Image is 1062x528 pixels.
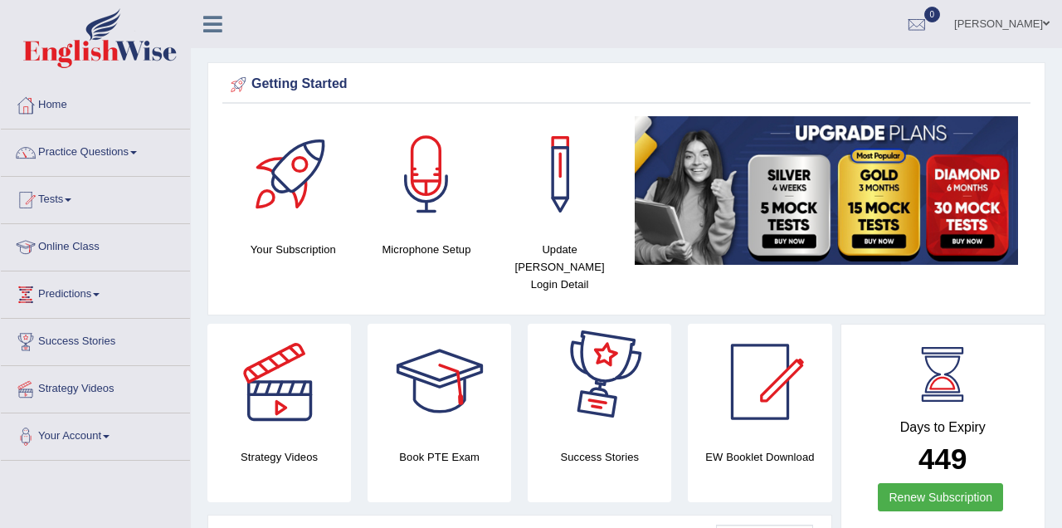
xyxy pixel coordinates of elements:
h4: Your Subscription [235,241,352,258]
a: Online Class [1,224,190,266]
h4: Update [PERSON_NAME] Login Detail [501,241,618,293]
div: Getting Started [227,72,1026,97]
h4: Strategy Videos [207,448,351,466]
h4: Microphone Setup [368,241,485,258]
h4: EW Booklet Download [688,448,831,466]
img: small5.jpg [635,116,1018,265]
a: Your Account [1,413,190,455]
h4: Success Stories [528,448,671,466]
a: Renew Subscription [878,483,1003,511]
a: Predictions [1,271,190,313]
span: 0 [924,7,941,22]
a: Strategy Videos [1,366,190,408]
h4: Days to Expiry [860,420,1027,435]
a: Home [1,82,190,124]
h4: Book PTE Exam [368,448,511,466]
a: Success Stories [1,319,190,360]
a: Tests [1,177,190,218]
a: Practice Questions [1,130,190,171]
b: 449 [918,442,967,475]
